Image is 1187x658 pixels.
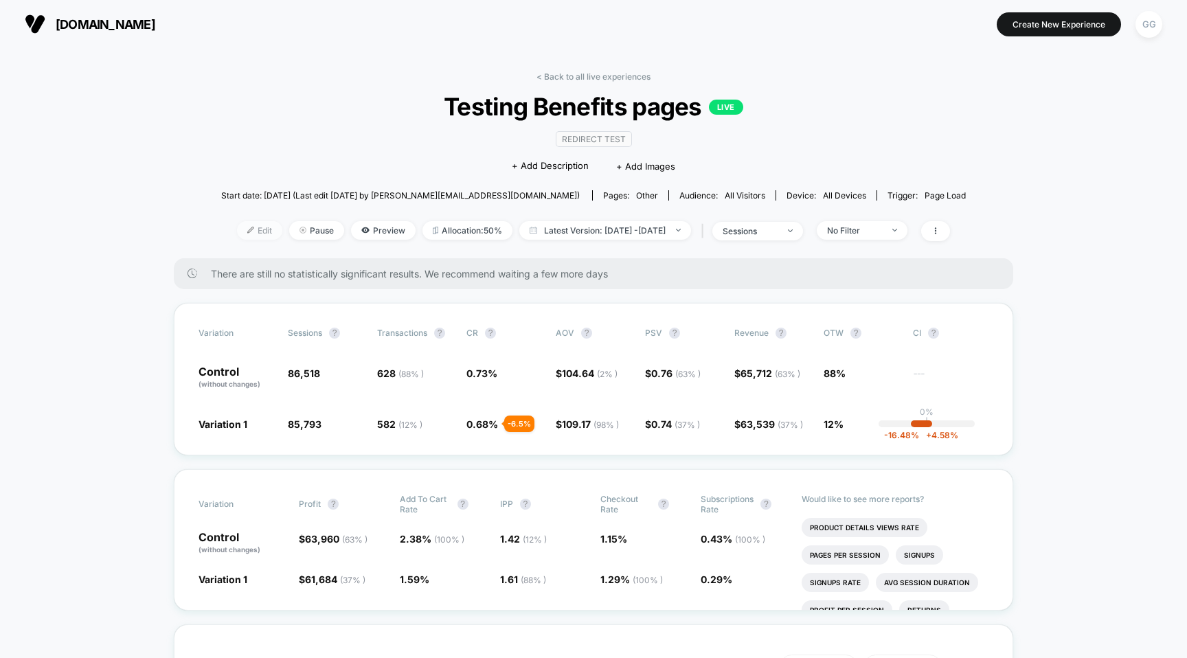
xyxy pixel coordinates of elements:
p: LIVE [709,100,743,115]
span: | [698,221,712,241]
span: 0.68 % [466,418,498,430]
span: + [926,430,931,440]
span: There are still no statistically significant results. We recommend waiting a few more days [211,268,986,280]
span: OTW [824,328,899,339]
span: Preview [351,221,416,240]
span: 2.38 % [400,533,464,545]
span: other [636,190,658,201]
div: sessions [723,226,778,236]
span: Edit [237,221,282,240]
span: AOV [556,328,574,338]
div: Pages: [603,190,658,201]
span: 63,539 [741,418,803,430]
span: Device: [776,190,877,201]
div: Audience: [679,190,765,201]
span: ( 37 % ) [675,420,700,430]
li: Avg Session Duration [876,573,978,592]
button: ? [776,328,787,339]
span: ( 37 % ) [778,420,803,430]
p: Would like to see more reports? [802,494,989,504]
button: [DOMAIN_NAME] [21,13,159,35]
span: 61,684 [305,574,365,585]
span: ( 2 % ) [597,369,618,379]
li: Profit Per Session [802,600,892,620]
span: 0.43 % [701,533,765,545]
span: 88% [824,367,846,379]
span: 1.59 % [400,574,429,585]
span: + Add Description [512,159,589,173]
span: 4.58 % [919,430,958,440]
span: 1.29 % [600,574,663,585]
span: 1.61 [500,574,546,585]
span: Revenue [734,328,769,338]
span: 0.76 [651,367,701,379]
span: $ [645,367,701,379]
span: $ [645,418,700,430]
span: Add To Cart Rate [400,494,451,514]
span: 109.17 [562,418,619,430]
img: rebalance [433,227,438,234]
span: $ [734,367,800,379]
li: Signups Rate [802,573,869,592]
span: Variation [199,328,274,339]
span: ( 63 % ) [675,369,701,379]
span: Subscriptions Rate [701,494,754,514]
span: --- [913,370,988,389]
span: 582 [377,418,422,430]
span: ( 12 % ) [523,534,547,545]
span: $ [734,418,803,430]
p: | [925,417,928,427]
img: end [676,229,681,231]
li: Returns [899,600,949,620]
span: Sessions [288,328,322,338]
div: - 6.5 % [504,416,534,432]
span: ( 100 % ) [633,575,663,585]
span: ( 37 % ) [340,575,365,585]
span: Pause [289,221,344,240]
span: Variation [199,494,274,514]
span: -16.48 % [884,430,919,440]
span: 12% [824,418,844,430]
span: CI [913,328,988,339]
span: (without changes) [199,380,260,388]
span: CR [466,328,478,338]
span: Redirect Test [556,131,632,147]
span: ( 98 % ) [593,420,619,430]
button: GG [1131,10,1166,38]
img: Visually logo [25,14,45,34]
span: ( 100 % ) [735,534,765,545]
span: Checkout Rate [600,494,651,514]
span: ( 88 % ) [398,369,424,379]
div: Trigger: [888,190,966,201]
span: 86,518 [288,367,320,379]
span: All Visitors [725,190,765,201]
span: 63,960 [305,533,368,545]
span: ( 63 % ) [775,369,800,379]
span: 0.74 [651,418,700,430]
p: Control [199,532,285,555]
button: ? [928,328,939,339]
button: Create New Experience [997,12,1121,36]
span: Transactions [377,328,427,338]
span: $ [299,533,368,545]
span: $ [299,574,365,585]
div: GG [1135,11,1162,38]
span: ( 12 % ) [398,420,422,430]
li: Signups [896,545,943,565]
span: Start date: [DATE] (Last edit [DATE] by [PERSON_NAME][EMAIL_ADDRESS][DOMAIN_NAME]) [221,190,580,201]
span: Latest Version: [DATE] - [DATE] [519,221,691,240]
button: ? [457,499,468,510]
span: Profit [299,499,321,509]
li: Product Details Views Rate [802,518,927,537]
button: ? [581,328,592,339]
span: 1.15 % [600,533,627,545]
button: ? [434,328,445,339]
span: $ [556,367,618,379]
span: Variation 1 [199,418,247,430]
span: all devices [823,190,866,201]
img: edit [247,227,254,234]
button: ? [760,499,771,510]
span: 1.42 [500,533,547,545]
span: Testing Benefits pages [258,92,928,121]
div: No Filter [827,225,882,236]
